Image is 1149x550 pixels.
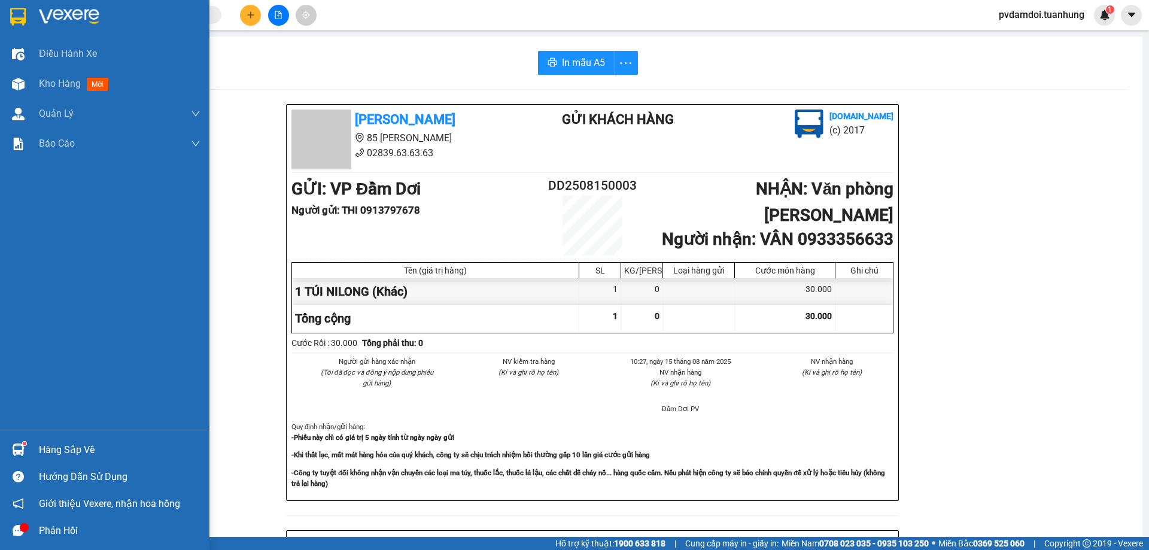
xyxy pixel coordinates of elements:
span: message [13,525,24,536]
b: Người gửi : THI 0913797678 [291,204,420,216]
span: environment [355,133,364,142]
span: notification [13,498,24,509]
span: Kho hàng [39,78,81,89]
i: (Kí và ghi rõ họ tên) [498,368,558,376]
span: pvdamdoi.tuanhung [989,7,1094,22]
li: 85 [PERSON_NAME] [291,130,514,145]
div: 30.000 [735,278,835,305]
li: Người gửi hàng xác nhận [315,356,439,367]
span: mới [87,78,108,91]
b: Người nhận : VÂN 0933356633 [662,229,893,249]
sup: 1 [1106,5,1114,14]
span: 0 [655,311,659,321]
li: 10:27, ngày 15 tháng 08 năm 2025 [619,356,742,367]
i: (Tôi đã đọc và đồng ý nộp dung phiếu gửi hàng) [321,368,433,387]
button: more [614,51,638,75]
button: file-add [268,5,289,26]
div: Tên (giá trị hàng) [295,266,576,275]
span: printer [548,57,557,69]
img: warehouse-icon [12,443,25,456]
div: 1 [579,278,621,305]
div: Phản hồi [39,522,200,540]
div: 1 TÚI NILONG (Khác) [292,278,579,305]
img: solution-icon [12,138,25,150]
span: question-circle [13,471,24,482]
div: Ghi chú [838,266,890,275]
strong: -Công ty tuyệt đối không nhận vận chuyển các loại ma túy, thuốc lắc, thuốc lá lậu, các chất dễ ch... [291,469,885,488]
span: aim [302,11,310,19]
div: Cước Rồi : 30.000 [291,336,357,350]
li: NV nhận hàng [771,356,894,367]
span: Tổng cộng [295,311,351,326]
strong: 0369 525 060 [973,539,1025,548]
span: down [191,109,200,118]
div: Hàng sắp về [39,441,200,459]
h2: DD2508150003 [542,176,643,196]
img: warehouse-icon [12,48,25,60]
b: [DOMAIN_NAME] [829,111,893,121]
span: phone [355,148,364,157]
button: caret-down [1121,5,1142,26]
span: Báo cáo [39,136,75,151]
span: ⚪️ [932,541,935,546]
strong: 0708 023 035 - 0935 103 250 [819,539,929,548]
span: In mẫu A5 [562,55,605,70]
img: logo-vxr [10,8,26,26]
strong: -Phiếu này chỉ có giá trị 5 ngày tính từ ngày ngày gửi [291,433,454,442]
li: (c) 2017 [829,123,893,138]
i: (Kí và ghi rõ họ tên) [651,379,710,387]
i: (Kí và ghi rõ họ tên) [802,368,862,376]
span: 30.000 [805,311,832,321]
span: 1 [613,311,618,321]
strong: 1900 633 818 [614,539,665,548]
div: Cước món hàng [738,266,832,275]
span: Cung cấp máy in - giấy in: [685,537,779,550]
img: icon-new-feature [1099,10,1110,20]
span: Điều hành xe [39,46,97,61]
span: copyright [1083,539,1091,548]
img: warehouse-icon [12,78,25,90]
span: Miền Nam [782,537,929,550]
li: NV kiểm tra hàng [467,356,591,367]
img: warehouse-icon [12,108,25,120]
span: Quản Lý [39,106,74,121]
button: printerIn mẫu A5 [538,51,615,75]
div: Loại hàng gửi [666,266,731,275]
span: 1 [1108,5,1112,14]
span: more [615,56,637,71]
strong: -Khi thất lạc, mất mát hàng hóa của quý khách, công ty sẽ chịu trách nhiệm bồi thường gấp 10 lần ... [291,451,650,459]
button: aim [296,5,317,26]
span: Hỗ trợ kỹ thuật: [555,537,665,550]
span: Miền Bắc [938,537,1025,550]
b: NHẬN : Văn phòng [PERSON_NAME] [756,179,893,225]
button: plus [240,5,261,26]
span: caret-down [1126,10,1137,20]
span: plus [247,11,255,19]
b: Tổng phải thu: 0 [362,338,423,348]
sup: 1 [23,442,26,445]
b: Gửi khách hàng [562,112,674,127]
img: logo.jpg [795,110,823,138]
b: [PERSON_NAME] [355,112,455,127]
span: Giới thiệu Vexere, nhận hoa hồng [39,496,180,511]
span: | [1034,537,1035,550]
div: SL [582,266,618,275]
div: 0 [621,278,663,305]
li: Đầm Dơi PV [619,403,742,414]
li: 02839.63.63.63 [291,145,514,160]
div: Hướng dẫn sử dụng [39,468,200,486]
li: NV nhận hàng [619,367,742,378]
div: KG/[PERSON_NAME] [624,266,659,275]
span: down [191,139,200,148]
span: | [674,537,676,550]
b: GỬI : VP Đầm Dơi [291,179,421,199]
span: file-add [274,11,282,19]
div: Quy định nhận/gửi hàng : [291,421,893,489]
